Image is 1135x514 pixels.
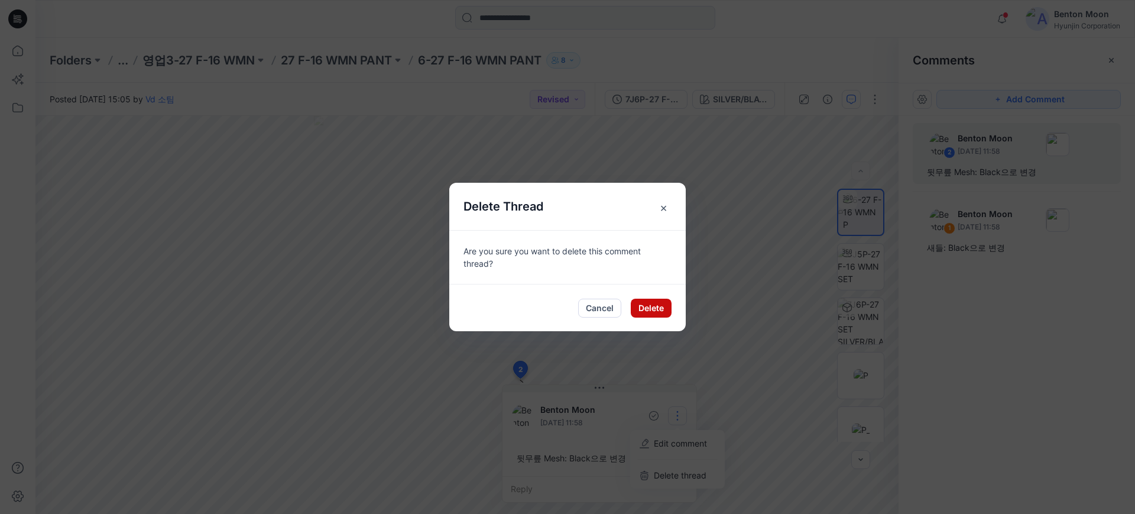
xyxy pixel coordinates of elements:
button: Cancel [578,299,621,318]
span: × [653,197,674,218]
div: Are you sure you want to delete this comment thread? [449,230,686,284]
h5: Delete Thread [449,183,557,230]
button: Close [638,183,686,230]
button: Delete [631,299,672,318]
